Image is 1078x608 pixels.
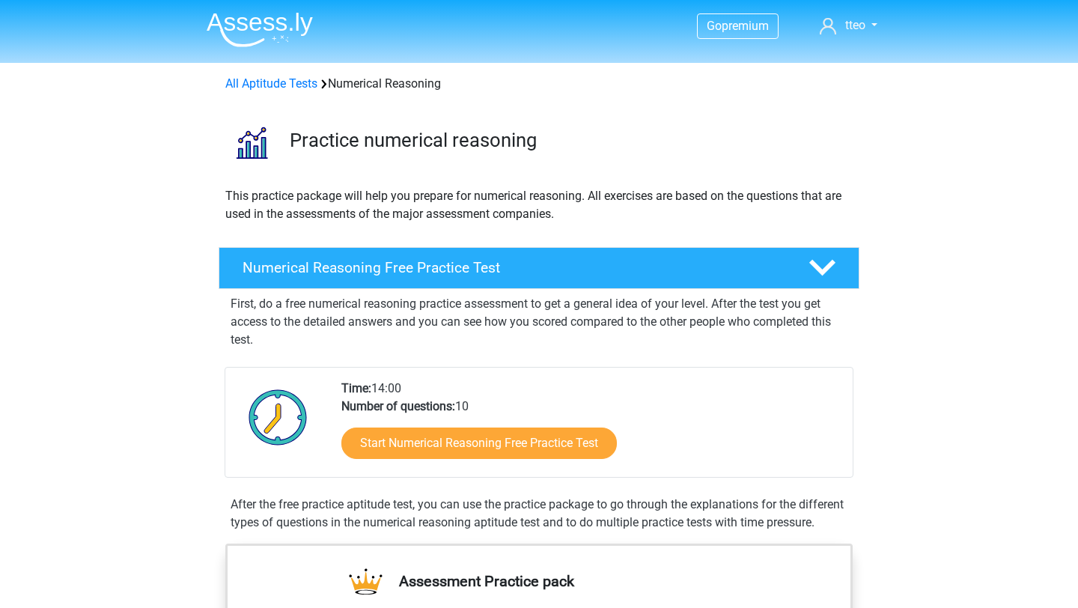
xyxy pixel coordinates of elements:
[814,16,883,34] a: tteo
[207,12,313,47] img: Assessly
[341,428,617,459] a: Start Numerical Reasoning Free Practice Test
[330,380,852,477] div: 14:00 10
[225,187,853,223] p: This practice package will help you prepare for numerical reasoning. All exercises are based on t...
[225,76,317,91] a: All Aptitude Tests
[290,129,847,152] h3: Practice numerical reasoning
[243,259,785,276] h4: Numerical Reasoning Free Practice Test
[219,111,283,174] img: numerical reasoning
[341,381,371,395] b: Time:
[219,75,859,93] div: Numerical Reasoning
[231,295,847,349] p: First, do a free numerical reasoning practice assessment to get a general idea of your level. Aft...
[240,380,316,455] img: Clock
[722,19,769,33] span: premium
[698,16,778,36] a: Gopremium
[707,19,722,33] span: Go
[341,399,455,413] b: Number of questions:
[845,18,865,32] span: tteo
[225,496,853,532] div: After the free practice aptitude test, you can use the practice package to go through the explana...
[213,247,865,289] a: Numerical Reasoning Free Practice Test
